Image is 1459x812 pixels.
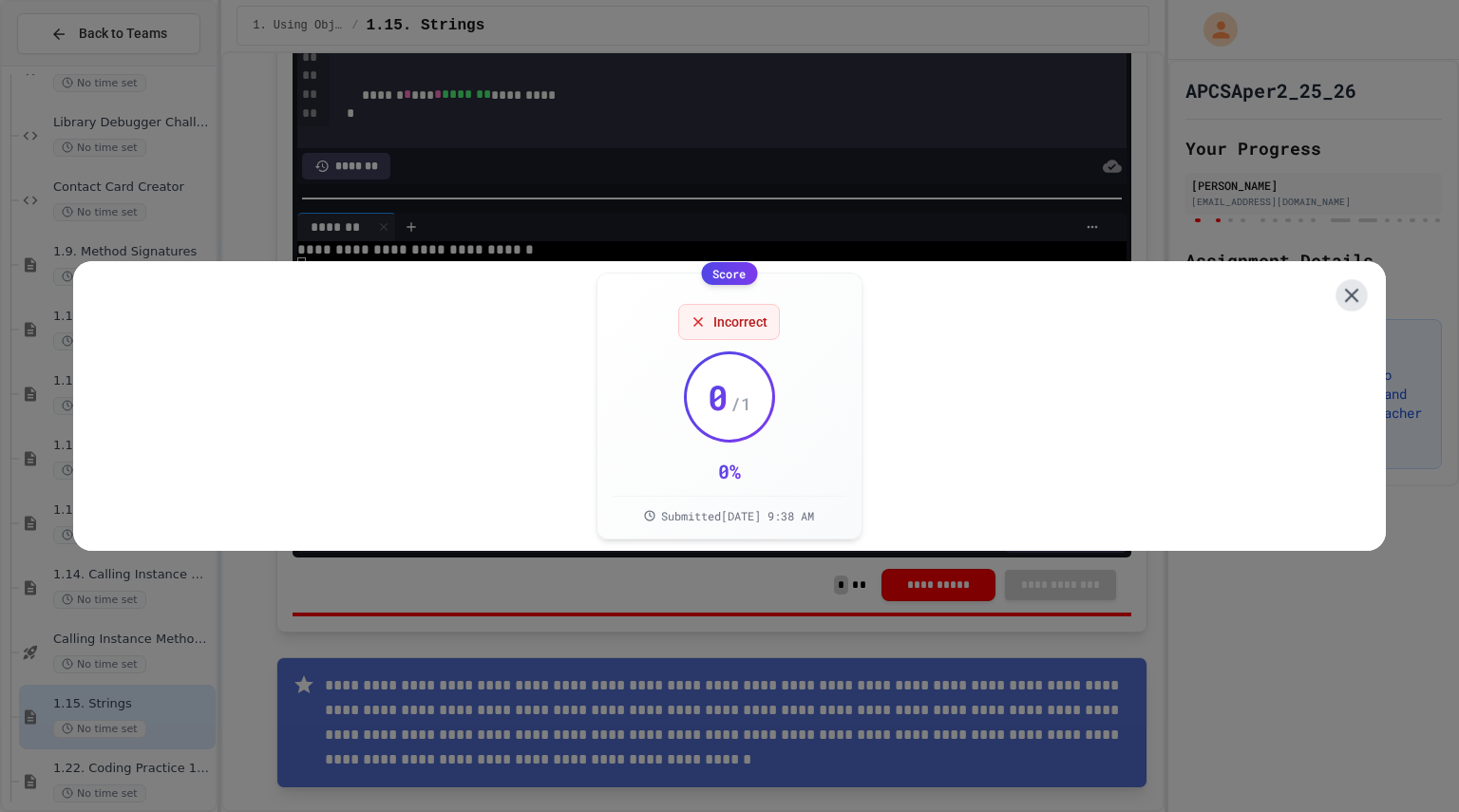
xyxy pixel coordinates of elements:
span: Incorrect [713,312,767,331]
div: 0 % [718,458,741,484]
div: Score [701,262,757,285]
span: Submitted [DATE] 9:38 AM [661,508,814,523]
span: / 1 [730,390,751,417]
span: 0 [708,378,729,416]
